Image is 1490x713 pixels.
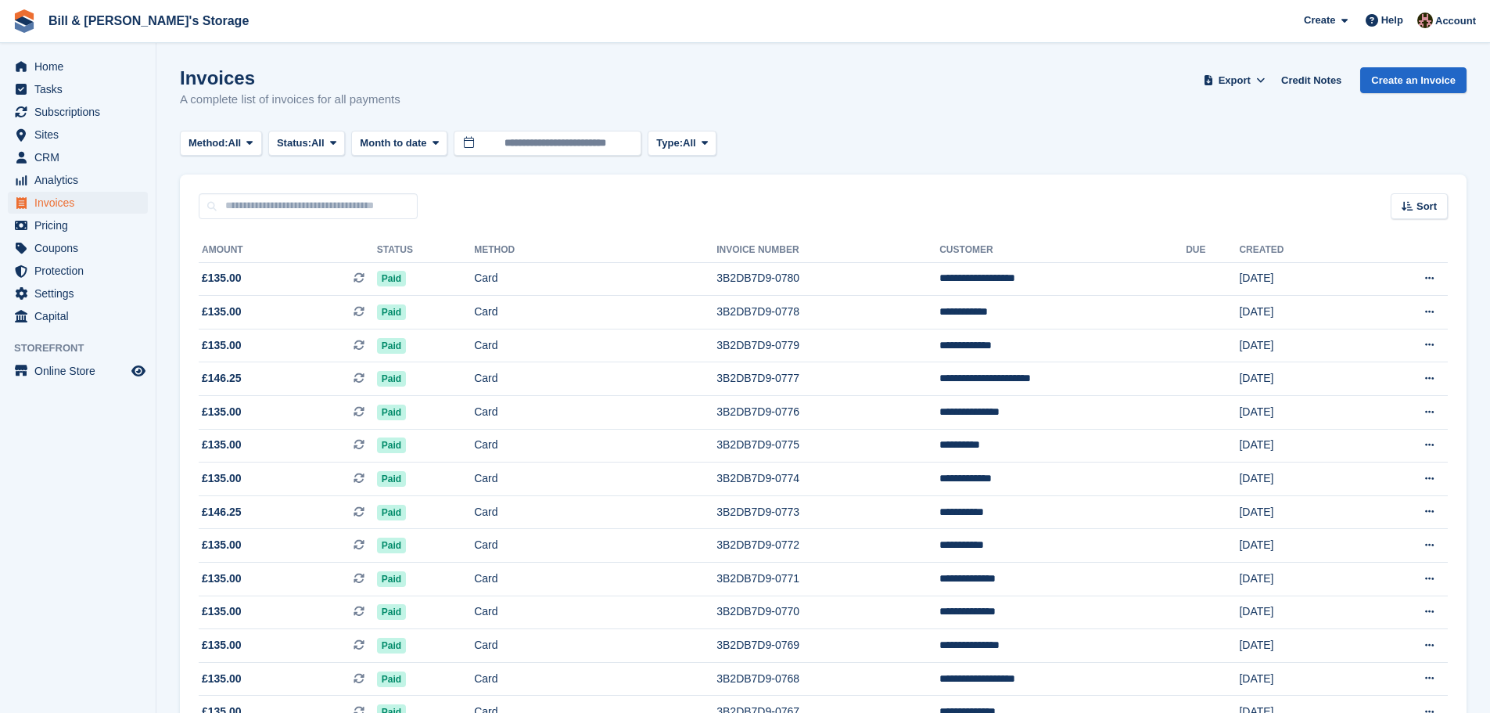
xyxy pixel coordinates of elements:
[1416,199,1437,214] span: Sort
[202,637,242,654] span: £135.00
[377,271,406,286] span: Paid
[202,304,242,320] span: £135.00
[180,67,400,88] h1: Invoices
[474,495,716,529] td: Card
[34,101,128,123] span: Subscriptions
[377,638,406,654] span: Paid
[34,260,128,282] span: Protection
[202,437,242,453] span: £135.00
[34,146,128,168] span: CRM
[202,404,242,420] span: £135.00
[1239,362,1359,396] td: [DATE]
[8,237,148,259] a: menu
[716,262,939,296] td: 3B2DB7D9-0780
[8,260,148,282] a: menu
[34,214,128,236] span: Pricing
[716,563,939,596] td: 3B2DB7D9-0771
[1219,73,1251,88] span: Export
[377,571,406,587] span: Paid
[14,340,156,356] span: Storefront
[202,270,242,286] span: £135.00
[42,8,255,34] a: Bill & [PERSON_NAME]'s Storage
[716,429,939,463] td: 3B2DB7D9-0775
[377,471,406,487] span: Paid
[34,305,128,327] span: Capital
[377,672,406,687] span: Paid
[474,596,716,629] td: Card
[377,371,406,387] span: Paid
[716,463,939,496] td: 3B2DB7D9-0774
[1239,262,1359,296] td: [DATE]
[716,629,939,663] td: 3B2DB7D9-0769
[199,238,377,263] th: Amount
[202,603,242,620] span: £135.00
[228,135,242,151] span: All
[377,505,406,520] span: Paid
[277,135,311,151] span: Status:
[474,529,716,563] td: Card
[202,470,242,487] span: £135.00
[8,192,148,214] a: menu
[1239,238,1359,263] th: Created
[716,662,939,696] td: 3B2DB7D9-0768
[311,135,325,151] span: All
[8,305,148,327] a: menu
[1435,13,1476,29] span: Account
[8,146,148,168] a: menu
[474,362,716,396] td: Card
[377,238,474,263] th: Status
[474,238,716,263] th: Method
[656,135,683,151] span: Type:
[1381,13,1403,28] span: Help
[648,131,716,157] button: Type: All
[202,537,242,553] span: £135.00
[716,596,939,629] td: 3B2DB7D9-0770
[8,124,148,146] a: menu
[1360,67,1467,93] a: Create an Invoice
[129,362,148,380] a: Preview store
[1239,429,1359,463] td: [DATE]
[8,360,148,382] a: menu
[34,169,128,191] span: Analytics
[716,495,939,529] td: 3B2DB7D9-0773
[474,262,716,296] td: Card
[716,238,939,263] th: Invoice Number
[1239,495,1359,529] td: [DATE]
[34,283,128,304] span: Settings
[716,329,939,362] td: 3B2DB7D9-0779
[474,329,716,362] td: Card
[474,296,716,329] td: Card
[377,604,406,620] span: Paid
[34,78,128,100] span: Tasks
[1239,463,1359,496] td: [DATE]
[1239,662,1359,696] td: [DATE]
[8,56,148,77] a: menu
[1186,238,1239,263] th: Due
[180,131,262,157] button: Method: All
[716,362,939,396] td: 3B2DB7D9-0777
[474,429,716,463] td: Card
[1239,529,1359,563] td: [DATE]
[202,504,242,520] span: £146.25
[377,338,406,354] span: Paid
[1200,67,1269,93] button: Export
[474,463,716,496] td: Card
[377,538,406,553] span: Paid
[1239,396,1359,430] td: [DATE]
[1275,67,1348,93] a: Credit Notes
[474,396,716,430] td: Card
[8,283,148,304] a: menu
[1239,329,1359,362] td: [DATE]
[34,192,128,214] span: Invoices
[8,214,148,236] a: menu
[180,91,400,109] p: A complete list of invoices for all payments
[1239,563,1359,596] td: [DATE]
[8,169,148,191] a: menu
[34,124,128,146] span: Sites
[1239,596,1359,629] td: [DATE]
[8,78,148,100] a: menu
[1417,13,1433,28] img: Jack Bottesch
[1304,13,1335,28] span: Create
[202,337,242,354] span: £135.00
[716,529,939,563] td: 3B2DB7D9-0772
